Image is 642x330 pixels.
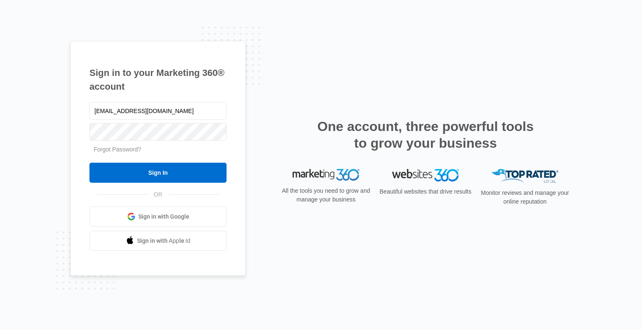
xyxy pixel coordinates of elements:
[89,231,227,251] a: Sign in with Apple Id
[478,189,572,206] p: Monitor reviews and manage your online reputation
[89,163,227,183] input: Sign In
[89,66,227,93] h1: Sign in to your Marketing 360® account
[379,187,472,196] p: Beautiful websites that drive results
[148,190,168,199] span: OR
[138,212,189,221] span: Sign in with Google
[279,186,373,204] p: All the tools you need to grow and manage your business
[492,169,558,183] img: Top Rated Local
[315,118,536,151] h2: One account, three powerful tools to grow your business
[89,207,227,227] a: Sign in with Google
[293,169,359,181] img: Marketing 360
[137,237,191,245] span: Sign in with Apple Id
[94,146,141,153] a: Forgot Password?
[392,169,459,181] img: Websites 360
[89,102,227,120] input: Email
